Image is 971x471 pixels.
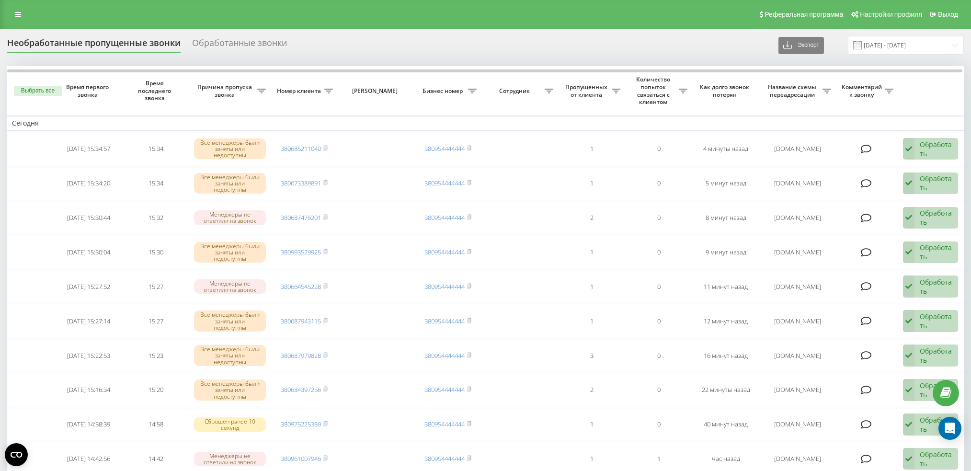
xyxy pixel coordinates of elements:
div: Менеджеры не ответили на звонок [194,210,266,225]
div: Open Intercom Messenger [938,417,961,440]
td: [DOMAIN_NAME] [759,270,836,303]
td: 15:34 [122,167,189,200]
a: 380687943115 [281,317,321,325]
div: Менеджеры не ответили на звонок [194,452,266,466]
span: Количество попыток связаться с клиентом [630,76,679,105]
td: [DATE] 15:34:20 [55,167,122,200]
td: [DOMAIN_NAME] [759,133,836,165]
td: Сегодня [7,116,965,130]
span: Причина пропуска звонка [194,83,257,98]
span: Выход [938,11,958,18]
td: 0 [625,305,692,337]
td: 1 [558,133,625,165]
a: 380975225389 [281,420,321,428]
td: 15:30 [122,236,189,268]
td: 3 [558,339,625,372]
a: 380687979828 [281,351,321,360]
td: 0 [625,201,692,234]
td: [DATE] 15:27:14 [55,305,122,337]
button: Выбрать все [14,86,62,96]
td: 1 [558,305,625,337]
td: 0 [625,339,692,372]
div: Обработать [920,450,953,468]
td: 15:20 [122,374,189,406]
a: 380993529925 [281,248,321,256]
td: [DOMAIN_NAME] [759,236,836,268]
div: Обработать [920,415,953,434]
td: 15:27 [122,270,189,303]
a: 380954444444 [424,420,465,428]
div: Обработать [920,346,953,365]
a: 380954444444 [424,248,465,256]
div: Обработать [920,208,953,227]
td: 0 [625,374,692,406]
a: 380954444444 [424,144,465,153]
td: [DATE] 15:30:44 [55,201,122,234]
span: [PERSON_NAME] [346,87,406,95]
a: 380685211040 [281,144,321,153]
td: 8 минут назад [692,201,759,234]
td: [DATE] 15:27:52 [55,270,122,303]
div: Необработанные пропущенные звонки [7,38,181,53]
span: Время последнего звонка [130,80,182,102]
td: 1 [558,236,625,268]
td: 15:23 [122,339,189,372]
a: 380961007946 [281,454,321,463]
div: Все менеджеры были заняты или недоступны [194,242,266,263]
div: Все менеджеры были заняты или недоступны [194,173,266,194]
a: 380684397256 [281,385,321,394]
td: [DOMAIN_NAME] [759,201,836,234]
td: [DATE] 15:22:53 [55,339,122,372]
div: Все менеджеры были заняты или недоступны [194,345,266,366]
td: [DOMAIN_NAME] [759,167,836,200]
div: Обработать [920,381,953,399]
td: 0 [625,167,692,200]
span: Пропущенных от клиента [563,83,612,98]
span: Время первого звонка [63,83,114,98]
div: Обработанные звонки [192,38,287,53]
td: 1 [558,270,625,303]
td: 0 [625,133,692,165]
span: Название схемы переадресации [764,83,822,98]
td: 16 минут назад [692,339,759,372]
td: [DOMAIN_NAME] [759,408,836,441]
a: 380954444444 [424,454,465,463]
a: 380954444444 [424,213,465,222]
button: Open CMP widget [5,443,28,466]
td: 11 минут назад [692,270,759,303]
td: [DATE] 15:34:57 [55,133,122,165]
span: Номер клиента [275,87,324,95]
td: 15:32 [122,201,189,234]
span: Настройки профиля [860,11,922,18]
td: 5 минут назад [692,167,759,200]
td: 15:34 [122,133,189,165]
a: 380687476201 [281,213,321,222]
td: [DATE] 15:16:34 [55,374,122,406]
td: 40 минут назад [692,408,759,441]
a: 380664545228 [281,282,321,291]
td: [DATE] 14:58:39 [55,408,122,441]
a: 380954444444 [424,317,465,325]
div: Все менеджеры были заняты или недоступны [194,138,266,160]
button: Экспорт [778,37,824,54]
div: Обработать [920,174,953,192]
a: 380954444444 [424,282,465,291]
td: 2 [558,374,625,406]
td: [DOMAIN_NAME] [759,305,836,337]
a: 380673389891 [281,179,321,187]
td: [DATE] 15:30:04 [55,236,122,268]
td: 4 минуты назад [692,133,759,165]
td: [DOMAIN_NAME] [759,374,836,406]
td: 1 [558,167,625,200]
td: 0 [625,270,692,303]
td: 9 минут назад [692,236,759,268]
span: Реферальная программа [765,11,843,18]
a: 380954444444 [424,179,465,187]
span: Бизнес номер [419,87,468,95]
div: Менеджеры не ответили на звонок [194,279,266,294]
span: Как долго звонок потерян [700,83,752,98]
td: 0 [625,408,692,441]
td: 14:58 [122,408,189,441]
div: Обработать [920,243,953,261]
td: 12 минут назад [692,305,759,337]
